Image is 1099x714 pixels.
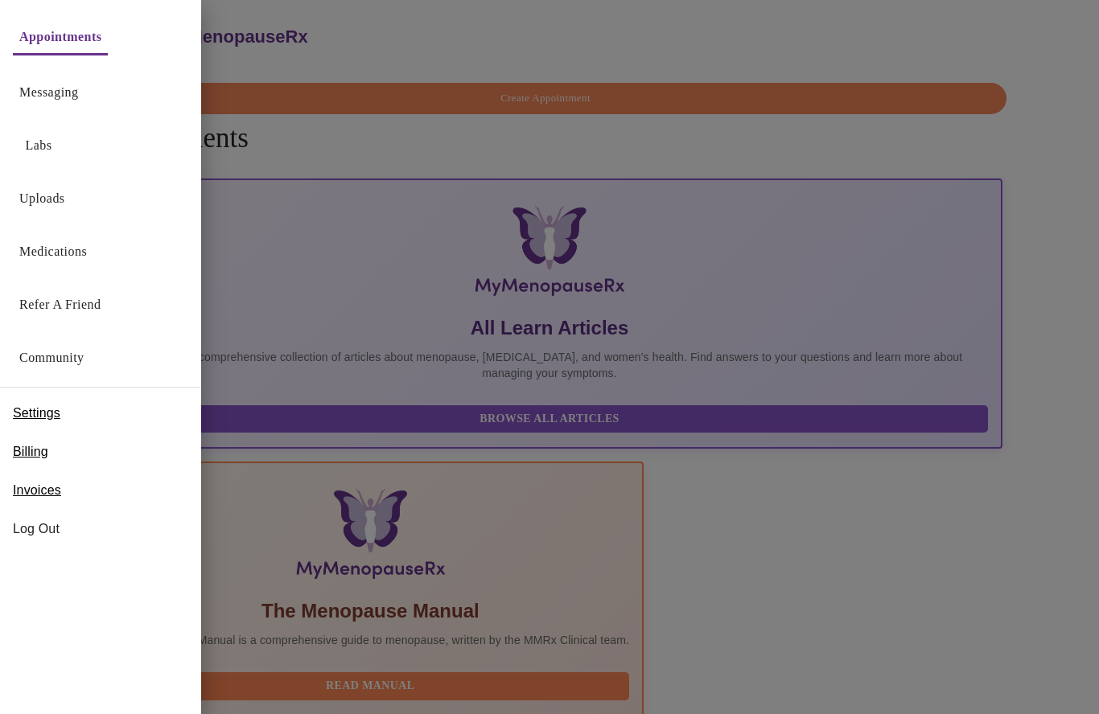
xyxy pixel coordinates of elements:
[13,342,91,374] button: Community
[13,289,108,321] button: Refer a Friend
[13,21,108,55] button: Appointments
[13,519,188,539] span: Log Out
[13,442,48,462] span: Billing
[19,81,78,104] a: Messaging
[13,183,72,215] button: Uploads
[13,481,61,500] span: Invoices
[26,134,52,157] a: Labs
[13,400,60,426] a: Settings
[13,76,84,109] button: Messaging
[13,129,64,162] button: Labs
[19,187,65,210] a: Uploads
[19,347,84,369] a: Community
[19,293,101,316] a: Refer a Friend
[13,439,48,465] a: Billing
[13,236,93,268] button: Medications
[19,26,101,48] a: Appointments
[13,478,61,503] a: Invoices
[13,404,60,423] span: Settings
[19,240,87,263] a: Medications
